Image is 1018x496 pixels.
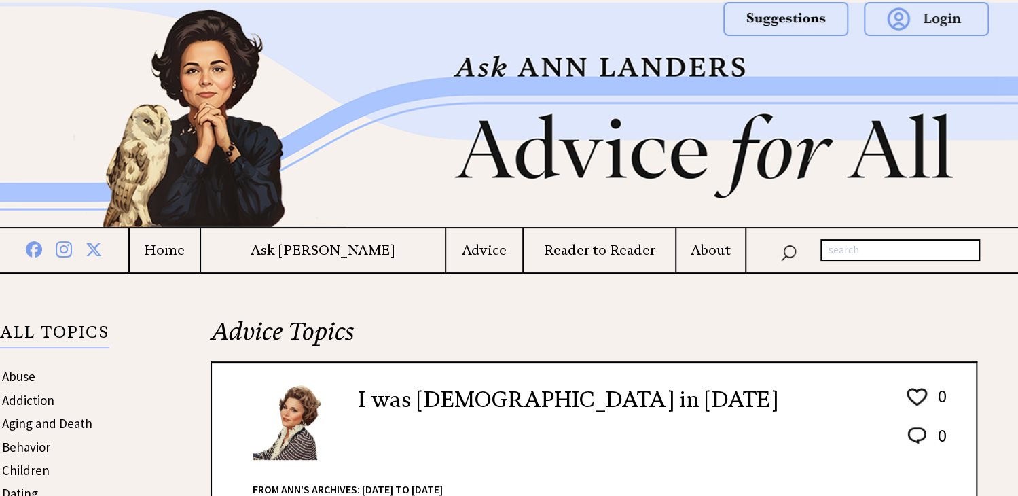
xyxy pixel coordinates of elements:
img: right_new2.png [998,3,1005,227]
input: search [820,239,980,261]
img: suggestions.png [723,2,848,36]
img: instagram%20blue.png [56,238,72,258]
a: Ask [PERSON_NAME] [201,242,445,259]
td: 0 [931,385,947,423]
td: 0 [931,424,947,460]
img: heart_outline%201.png [905,385,929,409]
a: Children [2,462,50,478]
a: Reader to Reader [524,242,675,259]
a: Advice [446,242,523,259]
img: Ann6%20v2%20small.png [253,383,338,460]
img: facebook%20blue.png [26,238,42,258]
a: Home [130,242,200,259]
img: login.png [864,2,989,36]
img: x%20blue.png [86,239,102,258]
img: message_round%202.png [905,425,929,446]
img: header2b_v1.png [20,3,998,227]
h2: Advice Topics [211,315,977,361]
a: Aging and Death [2,415,92,431]
a: About [676,242,745,259]
img: search_nav.png [780,242,797,262]
a: Addiction [2,392,54,408]
h2: I was [DEMOGRAPHIC_DATA] in [DATE] [358,383,778,416]
a: Behavior [2,439,50,455]
a: Abuse [2,368,35,385]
